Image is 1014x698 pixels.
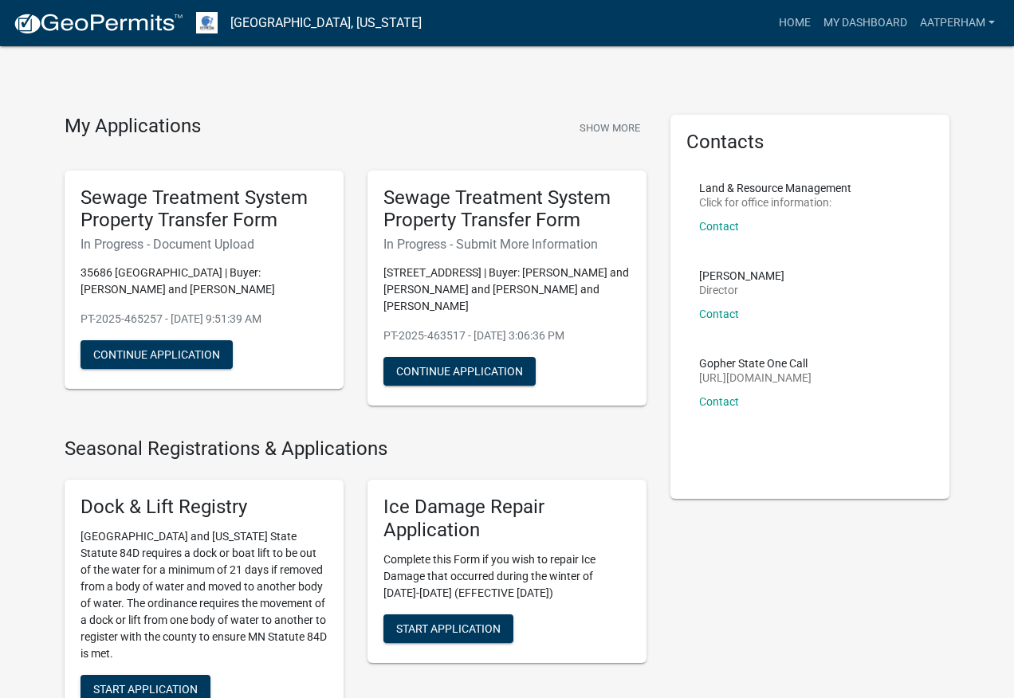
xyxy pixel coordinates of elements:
[383,327,631,344] p: PT-2025-463517 - [DATE] 3:06:36 PM
[81,340,233,369] button: Continue Application
[383,496,631,542] h5: Ice Damage Repair Application
[699,270,784,281] p: [PERSON_NAME]
[81,311,328,327] p: PT-2025-465257 - [DATE] 9:51:39 AM
[699,197,851,208] p: Click for office information:
[699,220,739,233] a: Contact
[383,614,513,643] button: Start Application
[196,12,218,33] img: Otter Tail County, Minnesota
[81,237,328,252] h6: In Progress - Document Upload
[699,182,851,194] p: Land & Resource Management
[686,131,933,154] h5: Contacts
[914,8,1001,38] a: AATPerham
[772,8,817,38] a: Home
[81,265,328,298] p: 35686 [GEOGRAPHIC_DATA] | Buyer: [PERSON_NAME] and [PERSON_NAME]
[230,10,422,37] a: [GEOGRAPHIC_DATA], [US_STATE]
[65,437,647,461] h4: Seasonal Registrations & Applications
[81,186,328,233] h5: Sewage Treatment System Property Transfer Form
[573,115,647,141] button: Show More
[383,551,631,602] p: Complete this Form if you wish to repair Ice Damage that occurred during the winter of [DATE]-[DA...
[699,358,812,369] p: Gopher State One Call
[699,284,784,296] p: Director
[699,395,739,408] a: Contact
[383,265,631,315] p: [STREET_ADDRESS] | Buyer: [PERSON_NAME] and [PERSON_NAME] and [PERSON_NAME] and [PERSON_NAME]
[383,237,631,252] h6: In Progress - Submit More Information
[81,528,328,662] p: [GEOGRAPHIC_DATA] and [US_STATE] State Statute 84D requires a dock or boat lift to be out of the ...
[699,372,812,383] p: [URL][DOMAIN_NAME]
[396,622,501,634] span: Start Application
[699,308,739,320] a: Contact
[383,357,536,386] button: Continue Application
[93,682,198,695] span: Start Application
[65,115,201,139] h4: My Applications
[817,8,914,38] a: My Dashboard
[81,496,328,519] h5: Dock & Lift Registry
[383,186,631,233] h5: Sewage Treatment System Property Transfer Form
